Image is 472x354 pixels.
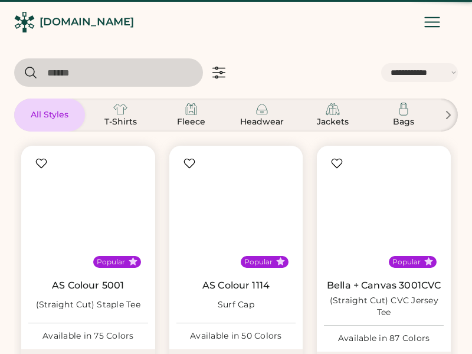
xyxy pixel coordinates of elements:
[14,12,35,32] img: Rendered Logo - Screens
[327,280,441,291] a: Bella + Canvas 3001CVC
[28,330,148,342] div: Available in 75 Colors
[396,102,411,116] img: Bags Icon
[392,257,421,267] div: Popular
[244,257,273,267] div: Popular
[324,333,444,345] div: Available in 87 Colors
[94,116,147,128] div: T-Shirts
[324,153,444,273] img: BELLA + CANVAS 3001CVC (Straight Cut) CVC Jersey Tee
[202,280,270,291] a: AS Colour 1114
[184,102,198,116] img: Fleece Icon
[36,299,140,311] div: (Straight Cut) Staple Tee
[40,15,134,29] div: [DOMAIN_NAME]
[176,330,296,342] div: Available in 50 Colors
[235,116,289,128] div: Headwear
[28,153,148,273] img: AS Colour 5001 (Straight Cut) Staple Tee
[52,280,124,291] a: AS Colour 5001
[326,102,340,116] img: Jackets Icon
[218,299,254,311] div: Surf Cap
[306,116,359,128] div: Jackets
[424,257,433,266] button: Popular Style
[23,109,76,121] div: All Styles
[276,257,285,266] button: Popular Style
[165,116,218,128] div: Fleece
[129,257,137,266] button: Popular Style
[377,116,430,128] div: Bags
[97,257,125,267] div: Popular
[113,102,127,116] img: T-Shirts Icon
[176,153,296,273] img: AS Colour 1114 Surf Cap
[255,102,269,116] img: Headwear Icon
[324,295,444,319] div: (Straight Cut) CVC Jersey Tee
